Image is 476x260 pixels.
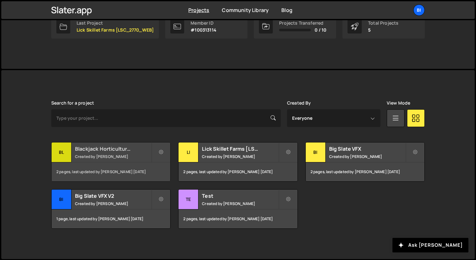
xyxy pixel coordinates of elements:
a: Bi [413,4,425,16]
a: Bi Big Slate VFX V2 Created by [PERSON_NAME] 1 page, last updated by [PERSON_NAME] [DATE] [51,189,171,229]
h2: Big Slate VFX [329,145,405,152]
small: Created by [PERSON_NAME] [75,201,151,206]
a: Blog [281,7,292,14]
small: Created by [PERSON_NAME] [329,154,405,159]
div: Total Projects [368,21,398,26]
div: Bl [52,142,72,162]
h2: Blackjack Horticulture [BJ_2719_WEBDEV] [75,145,151,152]
span: 0 / 10 [315,27,326,33]
div: 2 pages, last updated by [PERSON_NAME] [DATE] [178,209,297,228]
small: Created by [PERSON_NAME] [75,154,151,159]
div: Bi [306,142,326,162]
div: 2 pages, last updated by [PERSON_NAME] [DATE] [178,162,297,181]
div: Member ID [191,21,216,26]
a: Bi Big Slate VFX Created by [PERSON_NAME] 2 pages, last updated by [PERSON_NAME] [DATE] [305,142,425,182]
button: Ask [PERSON_NAME] [392,238,468,252]
p: 5 [368,27,398,33]
div: Last Project [77,21,154,26]
label: View Mode [387,100,410,106]
small: Created by [PERSON_NAME] [202,154,278,159]
div: Projects Transferred [279,21,326,26]
div: Li [178,142,198,162]
div: 2 pages, last updated by [PERSON_NAME] [DATE] [52,162,170,181]
h2: Test [202,192,278,199]
small: Created by [PERSON_NAME] [202,201,278,206]
input: Type your project... [51,109,281,127]
a: Li Lick Skillet Farms [LSC_2770_WEB] Created by [PERSON_NAME] 2 pages, last updated by [PERSON_NA... [178,142,297,182]
a: Last Project Lick Skillet Farms [LSC_2770_WEB] [51,15,159,39]
p: #100313114 [191,27,216,33]
h2: Lick Skillet Farms [LSC_2770_WEB] [202,145,278,152]
a: Bl Blackjack Horticulture [BJ_2719_WEBDEV] Created by [PERSON_NAME] 2 pages, last updated by [PER... [51,142,171,182]
div: Te [178,190,198,209]
div: 2 pages, last updated by [PERSON_NAME] [DATE] [306,162,424,181]
h2: Big Slate VFX V2 [75,192,151,199]
label: Search for a project [51,100,94,106]
div: Bi [52,190,72,209]
label: Created By [287,100,311,106]
a: Community Library [222,7,269,14]
div: 1 page, last updated by [PERSON_NAME] [DATE] [52,209,170,228]
a: Projects [188,7,209,14]
p: Lick Skillet Farms [LSC_2770_WEB] [77,27,154,33]
a: Te Test Created by [PERSON_NAME] 2 pages, last updated by [PERSON_NAME] [DATE] [178,189,297,229]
